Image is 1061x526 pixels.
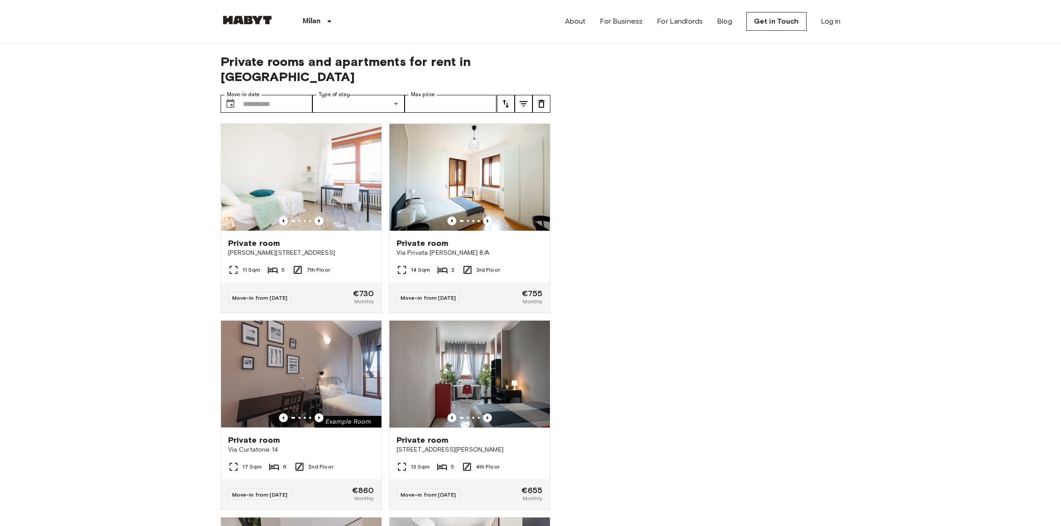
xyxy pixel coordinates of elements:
p: Milan [303,16,321,27]
span: €730 [353,290,374,298]
button: Previous image [315,413,324,422]
button: Previous image [447,216,456,225]
a: Marketing picture of unit IT-14-048-001-03HPrevious imagePrevious imagePrivate room[PERSON_NAME][... [221,123,382,313]
button: tune [533,95,550,113]
span: Via Curtatone 14 [228,445,374,454]
a: Marketing picture of unit IT-14-055-010-002HPrevious imagePrevious imagePrivate roomVia Privata [... [389,123,550,313]
a: About [565,16,586,27]
a: For Landlords [657,16,703,27]
button: Previous image [279,413,288,422]
button: Previous image [315,216,324,225]
span: 5 [451,463,454,471]
a: For Business [600,16,643,27]
span: [STREET_ADDRESS][PERSON_NAME] [397,445,543,454]
span: [PERSON_NAME][STREET_ADDRESS] [228,249,374,257]
button: Previous image [483,216,492,225]
a: Marketing picture of unit IT-14-030-002-06HPrevious imagePrevious imagePrivate roomVia Curtatone ... [221,320,382,510]
span: 17 Sqm [242,463,262,471]
span: Private room [397,238,449,249]
span: €755 [522,290,543,298]
span: Via Privata [PERSON_NAME] 8/A [397,249,543,257]
span: 14 Sqm [411,266,430,274]
label: Max price [411,91,435,98]
img: Habyt [221,16,274,24]
span: 6 [283,463,287,471]
span: Monthly [523,298,542,306]
span: 13 Sqm [411,463,430,471]
span: 11 Sqm [242,266,261,274]
button: tune [497,95,515,113]
button: Previous image [279,216,288,225]
a: Blog [717,16,732,27]
span: Move-in from [DATE] [232,294,288,301]
button: Previous image [483,413,492,422]
label: Type of stay [319,91,350,98]
a: Marketing picture of unit IT-14-009-001-01HPrevious imagePrevious imagePrivate room[STREET_ADDRES... [389,320,550,510]
button: Previous image [447,413,456,422]
span: 4th Floor [476,463,500,471]
span: 2nd Floor [308,463,333,471]
span: Move-in from [DATE] [401,294,456,301]
span: €655 [521,486,543,494]
a: Get in Touch [746,12,807,31]
span: Monthly [523,494,542,502]
span: 5 [282,266,285,274]
span: 2 [451,266,455,274]
button: Choose date [221,95,239,113]
span: Monthly [354,494,374,502]
span: 7th Floor [307,266,330,274]
span: Private room [228,238,280,249]
span: Move-in from [DATE] [232,491,288,498]
button: tune [515,95,533,113]
img: Marketing picture of unit IT-14-030-002-06H [221,321,381,428]
span: Private room [397,435,449,445]
img: Marketing picture of unit IT-14-009-001-01H [389,321,550,428]
span: Private rooms and apartments for rent in [GEOGRAPHIC_DATA] [221,54,550,84]
img: Marketing picture of unit IT-14-055-010-002H [389,124,550,231]
img: Marketing picture of unit IT-14-048-001-03H [221,124,381,231]
label: Move-in date [227,91,260,98]
a: Log in [821,16,841,27]
span: Private room [228,435,280,445]
span: Move-in from [DATE] [401,491,456,498]
span: €860 [352,486,374,494]
span: 3rd Floor [476,266,500,274]
span: Monthly [354,298,374,306]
